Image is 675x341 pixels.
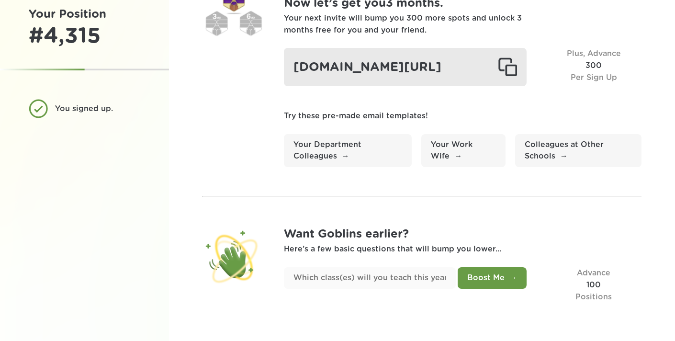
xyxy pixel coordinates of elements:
div: You signed up. [55,103,133,115]
input: Which class(es) will you teach this year? [284,267,456,289]
div: [DOMAIN_NAME][URL] [284,48,527,86]
div: Your next invite will bump you 300 more spots and unlock 3 months free for you and your friend. [284,12,523,36]
div: 100 [546,267,641,303]
button: Boost Me [458,267,527,289]
a: Your Department Colleagues [284,134,412,168]
span: Plus, Advance [567,50,621,57]
div: 300 [546,48,641,86]
div: # 4,315 [29,23,140,49]
p: Here’s a few basic questions that will bump you lower... [284,243,642,255]
p: Try these pre-made email templates! [284,110,642,122]
span: Advance [577,269,610,277]
h1: Your Position [29,6,140,23]
h1: Want Goblins earlier? [284,226,642,243]
span: Positions [575,293,612,301]
span: Per Sign Up [571,74,617,81]
a: Your Work Wife [421,134,505,168]
a: Colleagues at Other Schools [515,134,641,168]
